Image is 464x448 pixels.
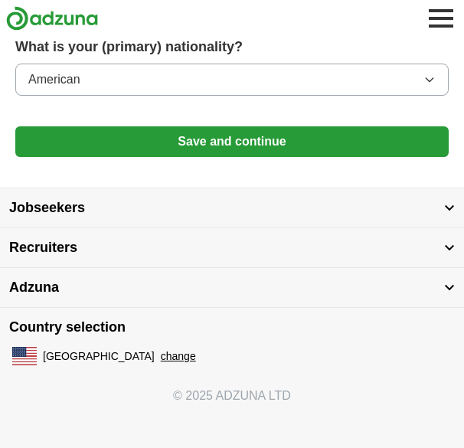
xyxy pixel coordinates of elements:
[424,2,458,35] button: Toggle main navigation menu
[12,347,37,365] img: US flag
[15,126,449,157] button: Save and continue
[444,284,455,291] img: toggle icon
[28,70,80,89] span: American
[6,6,98,31] img: Adzuna logo
[161,348,196,365] button: change
[15,37,449,57] label: What is your (primary) nationality?
[15,64,449,96] button: American
[9,277,59,298] span: Adzuna
[9,198,85,218] span: Jobseekers
[444,244,455,251] img: toggle icon
[9,237,77,258] span: Recruiters
[444,204,455,211] img: toggle icon
[43,348,155,365] span: [GEOGRAPHIC_DATA]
